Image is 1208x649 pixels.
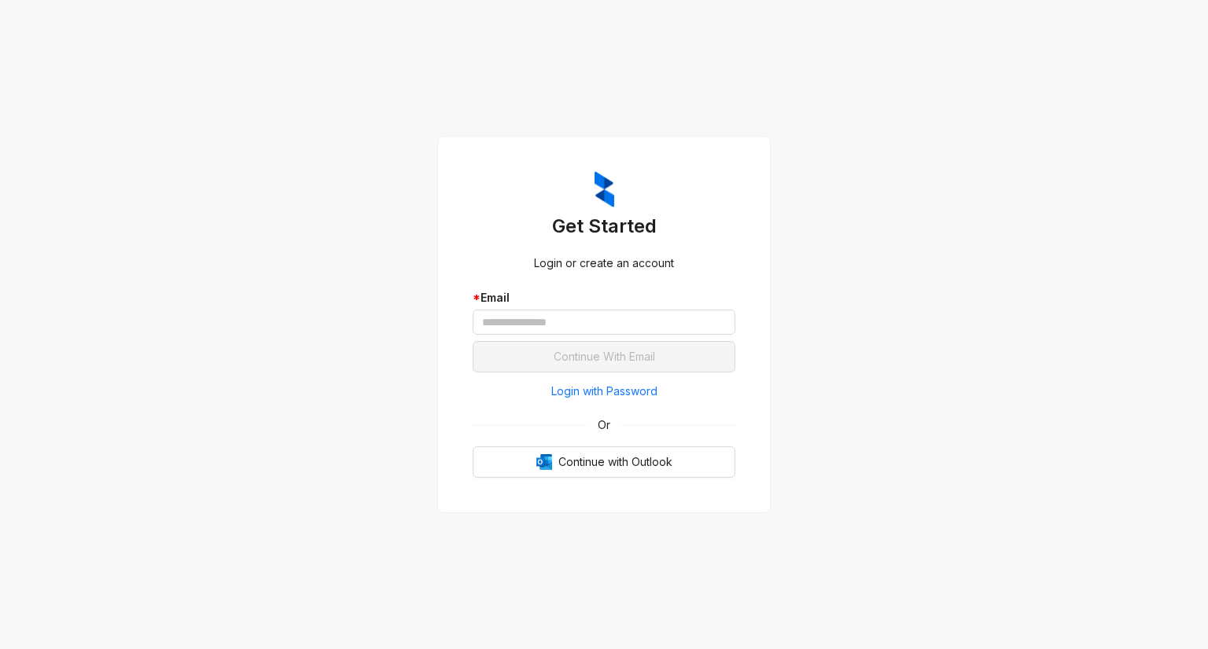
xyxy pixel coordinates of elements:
[536,454,552,470] img: Outlook
[558,453,672,471] span: Continue with Outlook
[473,255,735,272] div: Login or create an account
[551,383,657,400] span: Login with Password
[473,341,735,372] button: Continue With Email
[595,171,614,207] img: ZumaIcon
[473,446,735,478] button: OutlookContinue with Outlook
[473,214,735,239] h3: Get Started
[473,379,735,404] button: Login with Password
[473,289,735,306] div: Email
[587,416,621,434] span: Or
